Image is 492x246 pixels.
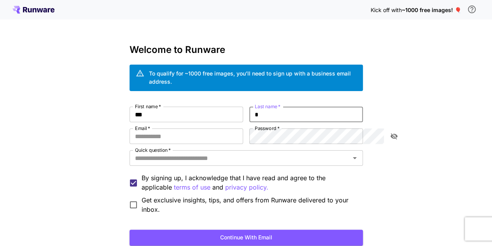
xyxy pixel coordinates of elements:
[255,103,280,110] label: Last name
[174,183,210,192] button: By signing up, I acknowledge that I have read and agree to the applicable and privacy policy.
[135,103,161,110] label: First name
[130,44,363,55] h3: Welcome to Runware
[135,125,150,132] label: Email
[149,69,357,86] div: To qualify for ~1000 free images, you’ll need to sign up with a business email address.
[401,7,461,13] span: ~1000 free images! 🎈
[464,2,480,17] button: In order to qualify for free credit, you need to sign up with a business email address and click ...
[255,125,280,132] label: Password
[135,147,171,153] label: Quick question
[130,230,363,246] button: Continue with email
[142,173,357,192] p: By signing up, I acknowledge that I have read and agree to the applicable and
[225,183,268,192] button: By signing up, I acknowledge that I have read and agree to the applicable terms of use and
[142,195,357,214] span: Get exclusive insights, tips, and offers from Runware delivered to your inbox.
[349,153,360,163] button: Open
[174,183,210,192] p: terms of use
[225,183,268,192] p: privacy policy.
[387,129,401,143] button: toggle password visibility
[370,7,401,13] span: Kick off with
